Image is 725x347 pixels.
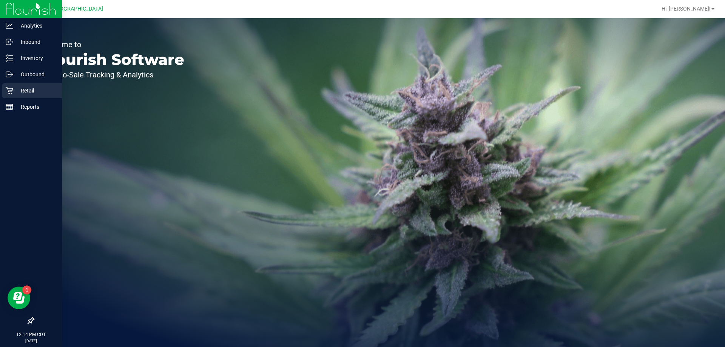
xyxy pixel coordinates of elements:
[3,338,59,344] p: [DATE]
[6,103,13,111] inline-svg: Reports
[51,6,103,12] span: [GEOGRAPHIC_DATA]
[662,6,711,12] span: Hi, [PERSON_NAME]!
[6,38,13,46] inline-svg: Inbound
[13,21,59,30] p: Analytics
[13,86,59,95] p: Retail
[6,71,13,78] inline-svg: Outbound
[41,71,184,79] p: Seed-to-Sale Tracking & Analytics
[6,22,13,29] inline-svg: Analytics
[13,102,59,111] p: Reports
[6,87,13,94] inline-svg: Retail
[13,70,59,79] p: Outbound
[41,52,184,67] p: Flourish Software
[22,285,31,295] iframe: Resource center unread badge
[3,331,59,338] p: 12:14 PM CDT
[8,287,30,309] iframe: Resource center
[13,37,59,46] p: Inbound
[13,54,59,63] p: Inventory
[6,54,13,62] inline-svg: Inventory
[41,41,184,48] p: Welcome to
